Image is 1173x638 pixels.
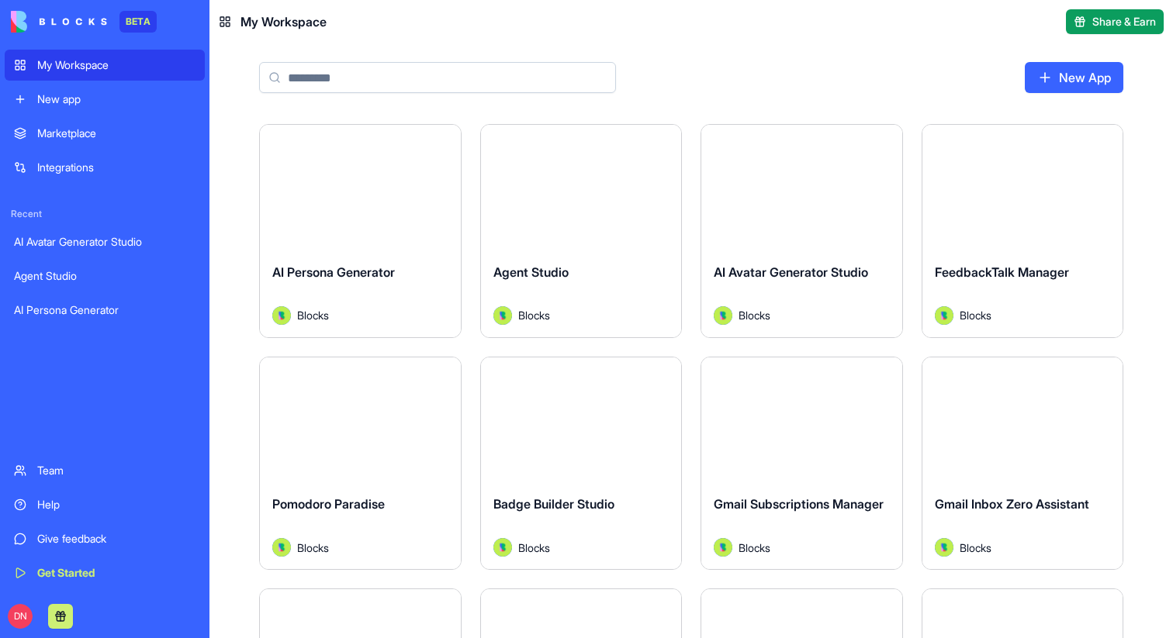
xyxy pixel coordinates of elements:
[5,208,205,220] span: Recent
[714,496,884,512] span: Gmail Subscriptions Manager
[5,118,205,149] a: Marketplace
[922,124,1124,338] a: FeedbackTalk ManagerAvatarBlocks
[5,557,205,588] a: Get Started
[5,260,205,291] a: Agent Studio
[1025,62,1123,93] a: New App
[739,307,770,323] span: Blocks
[5,84,205,115] a: New app
[259,357,462,571] a: Pomodoro ParadiseAvatarBlocks
[37,565,195,581] div: Get Started
[935,538,953,557] img: Avatar
[11,11,107,33] img: logo
[14,302,195,318] div: AI Persona Generator
[272,264,395,280] span: AI Persona Generator
[37,497,195,512] div: Help
[297,540,329,556] span: Blocks
[493,496,614,512] span: Badge Builder Studio
[5,523,205,554] a: Give feedback
[480,124,683,338] a: Agent StudioAvatarBlocks
[714,306,732,325] img: Avatar
[935,496,1089,512] span: Gmail Inbox Zero Assistant
[37,463,195,478] div: Team
[1066,9,1164,34] button: Share & Earn
[11,11,157,33] a: BETA
[518,540,550,556] span: Blocks
[518,307,550,323] span: Blocks
[37,531,195,547] div: Give feedback
[935,306,953,325] img: Avatar
[5,152,205,183] a: Integrations
[5,489,205,520] a: Help
[272,306,291,325] img: Avatar
[480,357,683,571] a: Badge Builder StudioAvatarBlocks
[5,226,205,257] a: AI Avatar Generator Studio
[37,160,195,175] div: Integrations
[493,306,512,325] img: Avatar
[1092,14,1156,29] span: Share & Earn
[8,604,33,629] span: DN
[960,540,991,556] span: Blocks
[14,234,195,250] div: AI Avatar Generator Studio
[493,538,512,557] img: Avatar
[37,57,195,73] div: My Workspace
[5,455,205,486] a: Team
[493,264,569,280] span: Agent Studio
[14,268,195,284] div: Agent Studio
[5,295,205,326] a: AI Persona Generator
[272,496,385,512] span: Pomodoro Paradise
[935,264,1069,280] span: FeedbackTalk Manager
[739,540,770,556] span: Blocks
[714,264,868,280] span: AI Avatar Generator Studio
[701,124,903,338] a: AI Avatar Generator StudioAvatarBlocks
[119,11,157,33] div: BETA
[701,357,903,571] a: Gmail Subscriptions ManagerAvatarBlocks
[714,538,732,557] img: Avatar
[960,307,991,323] span: Blocks
[922,357,1124,571] a: Gmail Inbox Zero AssistantAvatarBlocks
[37,126,195,141] div: Marketplace
[37,91,195,107] div: New app
[272,538,291,557] img: Avatar
[240,12,327,31] span: My Workspace
[297,307,329,323] span: Blocks
[259,124,462,338] a: AI Persona GeneratorAvatarBlocks
[5,50,205,81] a: My Workspace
